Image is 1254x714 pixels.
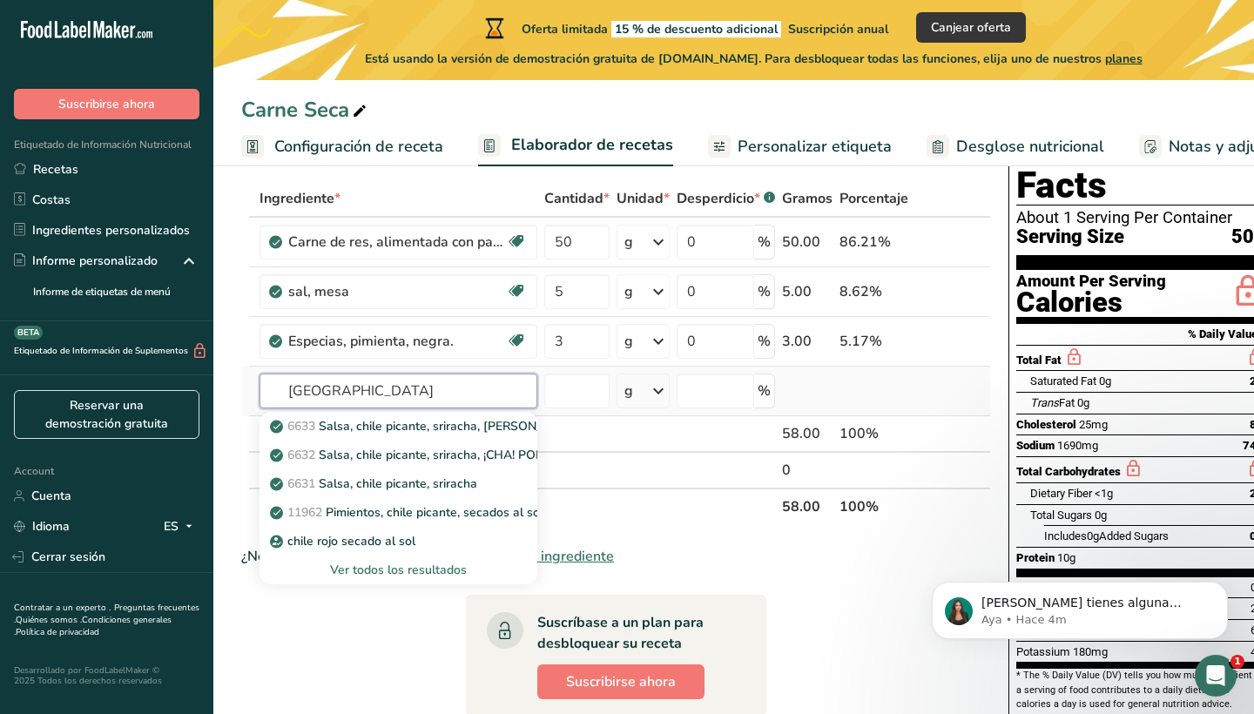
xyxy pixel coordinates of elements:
[1087,529,1099,542] span: 0g
[287,475,315,492] span: 6631
[1095,487,1113,500] span: <1g
[288,331,506,352] div: Especias, pimienta, negra.
[1030,487,1092,500] span: Dietary Fiber
[256,488,779,524] th: Totales netos
[16,614,82,626] a: Quiénes somos .
[58,95,155,113] span: Suscribirse ahora
[1077,396,1089,409] span: 0g
[677,188,775,209] div: Desperdicio
[14,390,199,439] a: Reservar una demostración gratuita
[273,446,714,464] p: Salsa, chile picante, sriracha, ¡CHA! POR [PERSON_NAME][US_STATE]
[782,331,833,352] div: 3.00
[611,21,781,37] span: 15 % de descuento adicional
[273,532,415,550] p: chile rojo secado al sol
[1016,439,1055,452] span: Sodium
[260,469,537,498] a: 6631Salsa, chile picante, sriracha
[288,281,506,302] div: sal, mesa
[839,232,908,253] div: 86.21%
[482,17,888,38] div: Oferta limitada
[14,511,70,542] a: Idioma
[16,626,99,638] a: Política de privacidad
[260,188,340,209] span: Ingrediente
[624,331,633,352] div: g
[927,127,1104,166] a: Desglose nutricional
[782,423,833,444] div: 58.00
[1195,655,1237,697] iframe: Intercom live chat
[1016,354,1062,367] span: Total Fat
[1016,273,1166,290] div: Amount Per Serving
[956,135,1104,158] span: Desglose nutricional
[839,281,908,302] div: 8.62%
[782,232,833,253] div: 50.00
[836,488,912,524] th: 100%
[1099,374,1111,387] span: 0g
[164,516,199,537] div: ES
[273,417,667,435] p: Salsa, chile picante, sriracha, [PERSON_NAME] OT SRIRACHA
[1230,655,1244,669] span: 1
[14,602,111,614] a: Contratar a un experto .
[14,665,199,686] div: Desarrollado por FoodLabelMaker © 2025 Todos los derechos reservados
[544,188,610,209] span: Cantidad
[839,188,908,209] span: Porcentaje
[738,135,892,158] span: Personalizar etiqueta
[365,50,1143,68] span: Está usando la versión de demostración gratuita de [DOMAIN_NAME]. Para desbloquear todas las func...
[511,133,673,157] span: Elaborador de recetas
[1044,529,1169,542] span: Includes Added Sugars
[1016,465,1121,478] span: Total Carbohydrates
[241,127,443,166] a: Configuración de receta
[906,545,1254,667] iframe: Intercom notifications mensaje
[241,546,991,567] div: ¿No encuentra su ingrediente?
[260,374,537,408] input: Añadir ingrediente
[617,188,670,209] span: Unidad
[260,556,537,584] div: Ver todos los resultados
[708,127,892,166] a: Personalizar etiqueta
[260,527,537,556] a: chile rojo secado al sol
[624,281,633,302] div: g
[1095,509,1107,522] span: 0g
[287,447,315,463] span: 6632
[1030,509,1092,522] span: Total Sugars
[273,475,477,493] p: Salsa, chile picante, sriracha
[14,602,199,626] a: Preguntas frecuentes .
[537,664,705,699] button: Suscribirse ahora
[273,503,543,522] p: Pimientos, chile picante, secados al sol
[260,441,537,469] a: 6632Salsa, chile picante, sriracha, ¡CHA! POR [PERSON_NAME][US_STATE]
[14,614,172,638] a: Condiciones generales .
[839,423,908,444] div: 100%
[1030,396,1059,409] i: Trans
[1079,418,1108,431] span: 25mg
[14,252,158,270] div: Informe personalizado
[241,94,370,125] div: Carne Seca
[782,281,833,302] div: 5.00
[566,671,676,692] span: Suscribirse ahora
[287,504,322,521] span: 11962
[788,21,888,37] span: Suscripción anual
[779,488,836,524] th: 58.00
[260,498,537,527] a: 11962Pimientos, chile picante, secados al sol
[782,460,833,481] div: 0
[260,412,537,441] a: 6633Salsa, chile picante, sriracha, [PERSON_NAME] OT SRIRACHA
[782,188,833,209] span: Gramos
[839,331,908,352] div: 5.17%
[288,232,506,253] div: Carne de res, alimentada con pasto, filetes, sólo magro, crudo
[1030,396,1075,409] span: Fat
[624,232,633,253] div: g
[14,89,199,119] button: Suscribirse ahora
[1105,51,1143,67] span: planes
[1057,439,1098,452] span: 1690mg
[1016,418,1076,431] span: Cholesterol
[916,12,1026,43] button: Canjear oferta
[537,612,731,654] div: Suscríbase a un plan para desbloquear su receta
[1016,290,1166,315] div: Calories
[1016,226,1124,248] span: Serving Size
[274,135,443,158] span: Configuración de receta
[478,125,673,167] a: Elaborador de recetas
[273,561,523,579] div: Ver todos los resultados
[14,326,43,340] div: BETA
[624,381,633,401] div: g
[931,18,1011,37] span: Canjear oferta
